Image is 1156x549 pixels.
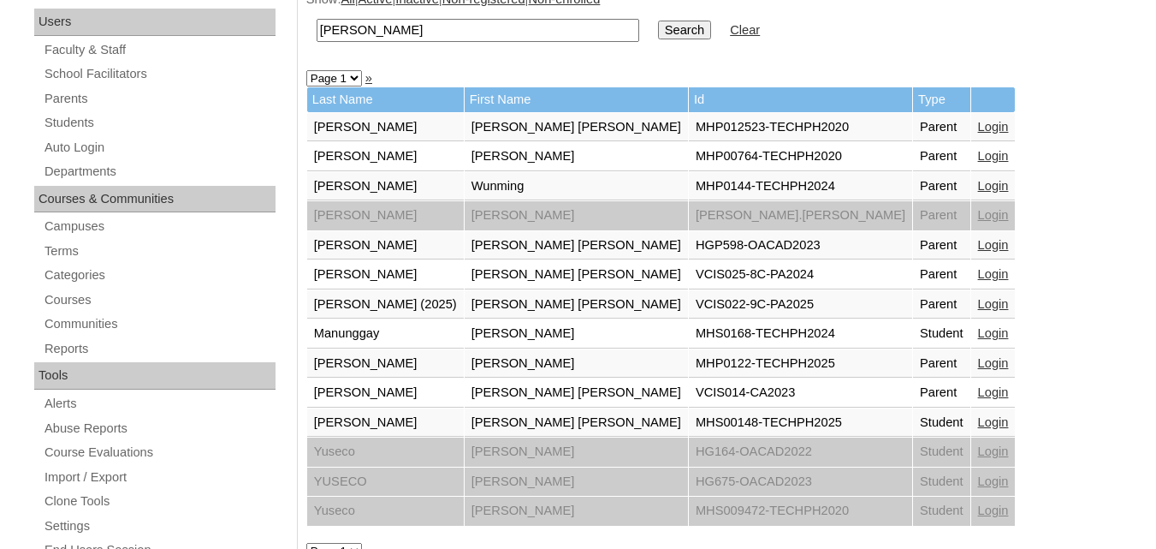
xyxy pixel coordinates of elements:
[43,393,276,415] a: Alerts
[465,468,688,497] td: [PERSON_NAME]
[307,497,464,526] td: Yuseco
[689,319,912,349] td: MHS0168-TECHPH2024
[43,516,276,537] a: Settings
[465,379,688,408] td: [PERSON_NAME] [PERSON_NAME]
[465,349,688,379] td: [PERSON_NAME]
[913,349,970,379] td: Parent
[307,290,464,319] td: [PERSON_NAME] (2025)
[978,297,1009,311] a: Login
[978,267,1009,281] a: Login
[689,497,912,526] td: MHS009472-TECHPH2020
[689,379,912,408] td: VCIS014-CA2023
[465,497,688,526] td: [PERSON_NAME]
[978,179,1009,193] a: Login
[465,290,688,319] td: [PERSON_NAME] [PERSON_NAME]
[34,186,276,213] div: Courses & Communities
[307,113,464,142] td: [PERSON_NAME]
[43,265,276,286] a: Categories
[689,349,912,379] td: MHP0122-TECHPH2025
[689,290,912,319] td: VCIS022-9C-PA2025
[689,172,912,201] td: MHP0144-TECHPH2024
[978,326,1009,340] a: Login
[43,63,276,85] a: School Facilitators
[689,409,912,438] td: MHS00148-TECHPH2025
[978,474,1009,488] a: Login
[43,313,276,335] a: Communities
[465,172,688,201] td: Wunming
[913,379,970,408] td: Parent
[465,113,688,142] td: [PERSON_NAME] [PERSON_NAME]
[689,438,912,467] td: HG164-OACAD2022
[913,87,970,112] td: Type
[689,231,912,260] td: HGP598-OACAD2023
[317,19,639,42] input: Search
[465,409,688,438] td: [PERSON_NAME] [PERSON_NAME]
[307,172,464,201] td: [PERSON_NAME]
[689,260,912,289] td: VCIS025-8C-PA2024
[43,241,276,262] a: Terms
[913,438,970,467] td: Student
[913,142,970,171] td: Parent
[913,201,970,230] td: Parent
[689,142,912,171] td: MHP00764-TECHPH2020
[365,71,372,85] a: »
[978,504,1009,517] a: Login
[307,379,464,408] td: [PERSON_NAME]
[43,491,276,512] a: Clone Tools
[43,216,276,237] a: Campuses
[465,438,688,467] td: [PERSON_NAME]
[978,149,1009,163] a: Login
[43,442,276,463] a: Course Evaluations
[307,142,464,171] td: [PERSON_NAME]
[689,113,912,142] td: MHP012523-TECHPH2020
[43,39,276,61] a: Faculty & Staff
[307,87,464,112] td: Last Name
[978,208,1009,222] a: Login
[465,231,688,260] td: [PERSON_NAME] [PERSON_NAME]
[43,161,276,182] a: Departments
[307,260,464,289] td: [PERSON_NAME]
[43,418,276,439] a: Abuse Reports
[913,260,970,289] td: Parent
[465,142,688,171] td: [PERSON_NAME]
[307,201,464,230] td: [PERSON_NAME]
[913,113,970,142] td: Parent
[978,385,1009,399] a: Login
[978,415,1009,429] a: Login
[307,349,464,379] td: [PERSON_NAME]
[34,9,276,36] div: Users
[913,319,970,349] td: Student
[43,467,276,488] a: Import / Export
[43,112,276,134] a: Students
[43,338,276,360] a: Reports
[307,438,464,467] td: Yuseco
[913,172,970,201] td: Parent
[913,409,970,438] td: Student
[465,87,688,112] td: First Name
[43,88,276,110] a: Parents
[307,409,464,438] td: [PERSON_NAME]
[43,137,276,158] a: Auto Login
[913,497,970,526] td: Student
[465,319,688,349] td: [PERSON_NAME]
[978,120,1009,134] a: Login
[730,23,760,37] a: Clear
[34,362,276,390] div: Tools
[658,21,711,39] input: Search
[978,238,1009,252] a: Login
[913,231,970,260] td: Parent
[978,356,1009,370] a: Login
[307,319,464,349] td: Manunggay
[913,468,970,497] td: Student
[689,201,912,230] td: [PERSON_NAME].[PERSON_NAME]
[465,201,688,230] td: [PERSON_NAME]
[689,87,912,112] td: Id
[689,468,912,497] td: HG675-OACAD2023
[978,445,1009,458] a: Login
[307,231,464,260] td: [PERSON_NAME]
[465,260,688,289] td: [PERSON_NAME] [PERSON_NAME]
[307,468,464,497] td: YUSECO
[913,290,970,319] td: Parent
[43,289,276,311] a: Courses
